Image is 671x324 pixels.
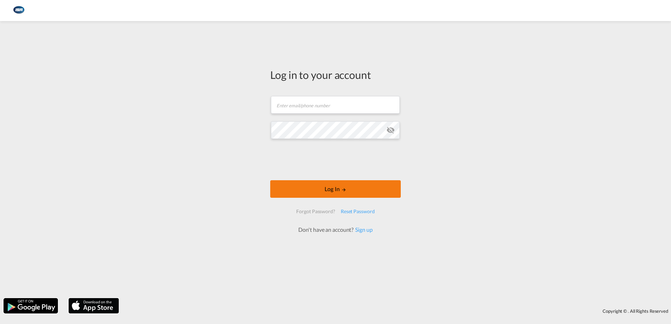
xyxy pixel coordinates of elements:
md-icon: icon-eye-off [386,126,395,134]
div: Don't have an account? [291,226,380,234]
a: Sign up [353,226,372,233]
div: Forgot Password? [293,205,338,218]
div: Reset Password [338,205,378,218]
input: Enter email/phone number [271,96,400,114]
iframe: reCAPTCHA [282,146,389,173]
button: LOGIN [270,180,401,198]
img: google.png [3,297,59,314]
div: Log in to your account [270,67,401,82]
img: 1aa151c0c08011ec8d6f413816f9a227.png [11,3,26,19]
div: Copyright © . All Rights Reserved [122,305,671,317]
img: apple.png [68,297,120,314]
